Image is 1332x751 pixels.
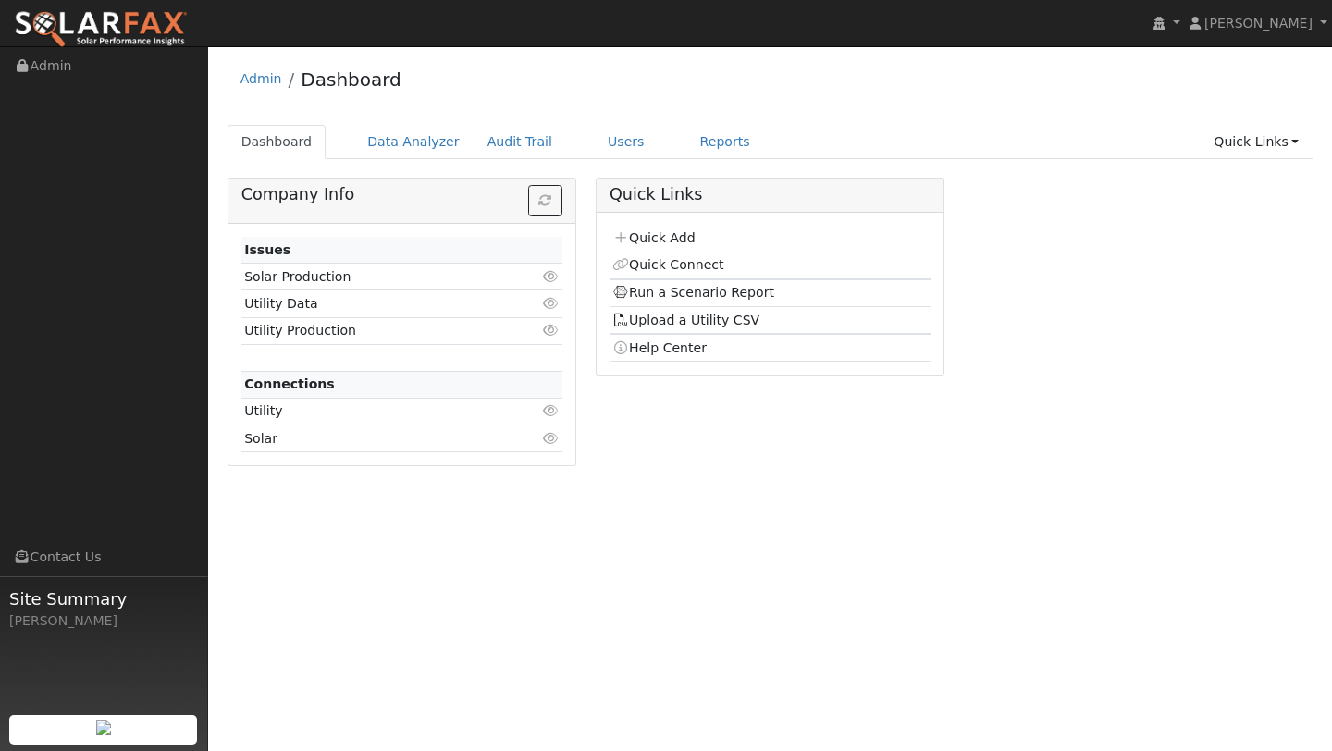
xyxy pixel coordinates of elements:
a: Dashboard [228,125,327,159]
img: retrieve [96,720,111,735]
a: Audit Trail [474,125,566,159]
strong: Issues [244,242,290,257]
a: Quick Connect [612,257,723,272]
a: Admin [240,71,282,86]
td: Utility Data [241,290,511,317]
span: [PERSON_NAME] [1204,16,1313,31]
a: Users [594,125,659,159]
td: Solar Production [241,264,511,290]
td: Utility [241,398,511,425]
a: Run a Scenario Report [612,285,774,300]
a: Quick Add [612,230,695,245]
a: Reports [686,125,764,159]
i: Click to view [543,297,560,310]
a: Data Analyzer [353,125,474,159]
a: Help Center [612,340,707,355]
a: Upload a Utility CSV [612,313,759,327]
i: Click to view [543,324,560,337]
i: Click to view [543,404,560,417]
div: [PERSON_NAME] [9,611,198,631]
td: Solar [241,425,511,452]
td: Utility Production [241,317,511,344]
h5: Company Info [241,185,562,204]
i: Click to view [543,432,560,445]
a: Dashboard [301,68,401,91]
img: SolarFax [14,10,188,49]
span: Site Summary [9,586,198,611]
h5: Quick Links [610,185,931,204]
a: Quick Links [1200,125,1313,159]
strong: Connections [244,376,335,391]
i: Click to view [543,270,560,283]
